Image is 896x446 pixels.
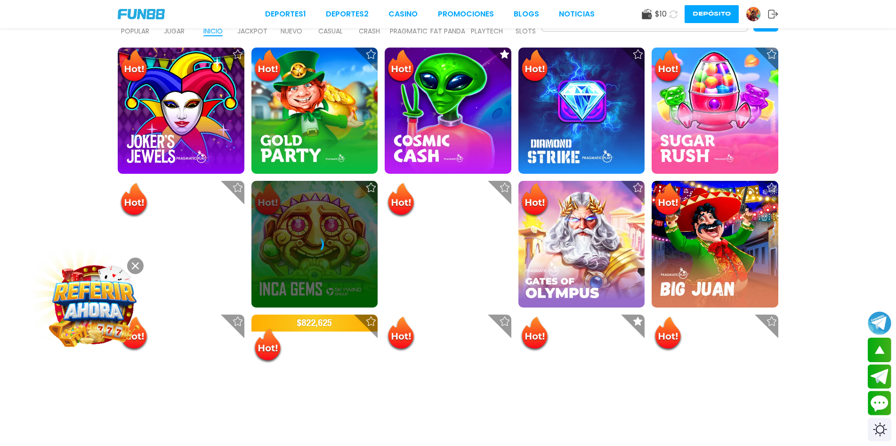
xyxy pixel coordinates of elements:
img: Hot [519,49,550,85]
p: PLAYTECH [471,26,503,36]
img: Hot [653,49,683,85]
img: Hot [653,316,683,352]
img: Big Juan [652,181,778,308]
p: POPULAR [121,26,149,36]
img: Hot [653,182,683,219]
img: Hot [119,49,149,85]
img: Cosmic Cash [385,48,511,174]
img: Hot [386,49,416,85]
p: CRASH [359,26,380,36]
p: SLOTS [516,26,536,36]
p: JACKPOT [237,26,267,36]
div: Switch theme [868,418,891,441]
img: Gates of Olympus [518,181,645,308]
button: scroll up [868,338,891,362]
img: Hot [386,182,416,219]
img: Hot [386,316,416,352]
p: JUGAR [164,26,185,36]
button: Join telegram channel [868,311,891,335]
a: Deportes1 [265,8,306,20]
button: Depósito [685,5,739,23]
img: Sugar Rush [652,48,778,174]
p: PRAGMATIC [390,26,428,36]
img: Hot [119,182,149,219]
p: FAT PANDA [430,26,465,36]
a: NOTICIAS [559,8,595,20]
img: Gold Party [251,48,378,174]
p: NUEVO [281,26,302,36]
p: CASUAL [318,26,343,36]
img: Company Logo [118,9,165,19]
button: Join telegram [868,365,891,389]
a: BLOGS [514,8,539,20]
img: Hot [519,316,550,352]
a: Promociones [438,8,494,20]
p: INICIO [203,26,223,36]
span: $ 10 [655,8,667,20]
img: Image Link [52,262,137,347]
button: Contact customer service [868,391,891,415]
a: Avatar [746,7,768,22]
img: Hot [519,182,550,219]
img: Hot [252,49,283,85]
img: Joker's Jewels [118,48,244,174]
img: Avatar [746,7,760,21]
img: Diamond Strike [518,48,645,174]
img: Hot [252,327,283,364]
p: $ 822,625 [251,315,378,332]
a: Deportes2 [326,8,369,20]
a: CASINO [388,8,418,20]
